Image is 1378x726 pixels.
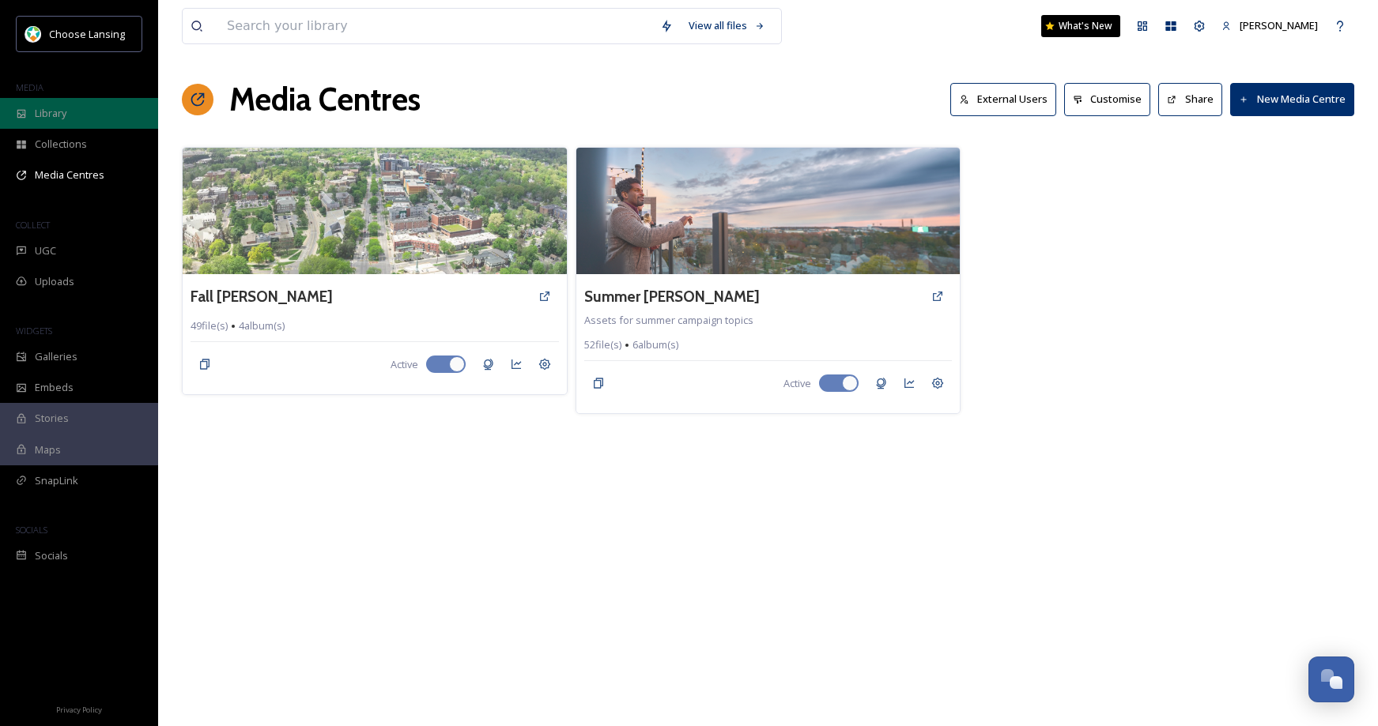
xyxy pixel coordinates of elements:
[1214,10,1326,41] a: [PERSON_NAME]
[35,137,87,152] span: Collections
[584,285,760,308] a: Summer [PERSON_NAME]
[35,243,56,258] span: UGC
[1064,83,1159,115] a: Customise
[681,10,773,41] a: View all files
[35,274,74,289] span: Uploads
[950,83,1064,115] a: External Users
[229,76,421,123] h1: Media Centres
[584,313,753,327] span: Assets for summer campaign topics
[56,699,102,718] a: Privacy Policy
[35,548,68,563] span: Socials
[783,376,811,391] span: Active
[56,705,102,715] span: Privacy Policy
[49,27,125,41] span: Choose Lansing
[584,337,621,352] span: 52 file(s)
[1308,656,1354,702] button: Open Chat
[35,442,61,457] span: Maps
[391,357,418,372] span: Active
[219,9,652,43] input: Search your library
[35,473,78,488] span: SnapLink
[576,148,961,274] img: CVB_CL_The%20Graduate%20Hotel_credit%20Tom%20Gennara-383.jpg
[1064,83,1151,115] button: Customise
[25,26,41,42] img: logo.jpeg
[191,318,228,333] span: 49 file(s)
[950,83,1056,115] button: External Users
[1230,83,1354,115] button: New Media Centre
[16,81,43,93] span: MEDIA
[35,411,69,426] span: Stories
[239,318,285,333] span: 4 album(s)
[16,524,47,536] span: SOCIALS
[1041,15,1120,37] a: What's New
[183,148,567,274] img: michiganstateu-3696710.jpg
[16,219,50,231] span: COLLECT
[16,325,52,337] span: WIDGETS
[35,349,77,364] span: Galleries
[1158,83,1222,115] button: Share
[191,285,333,308] a: Fall [PERSON_NAME]
[35,167,104,182] span: Media Centres
[632,337,678,352] span: 6 album(s)
[35,106,66,121] span: Library
[1240,18,1318,32] span: [PERSON_NAME]
[35,380,74,395] span: Embeds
